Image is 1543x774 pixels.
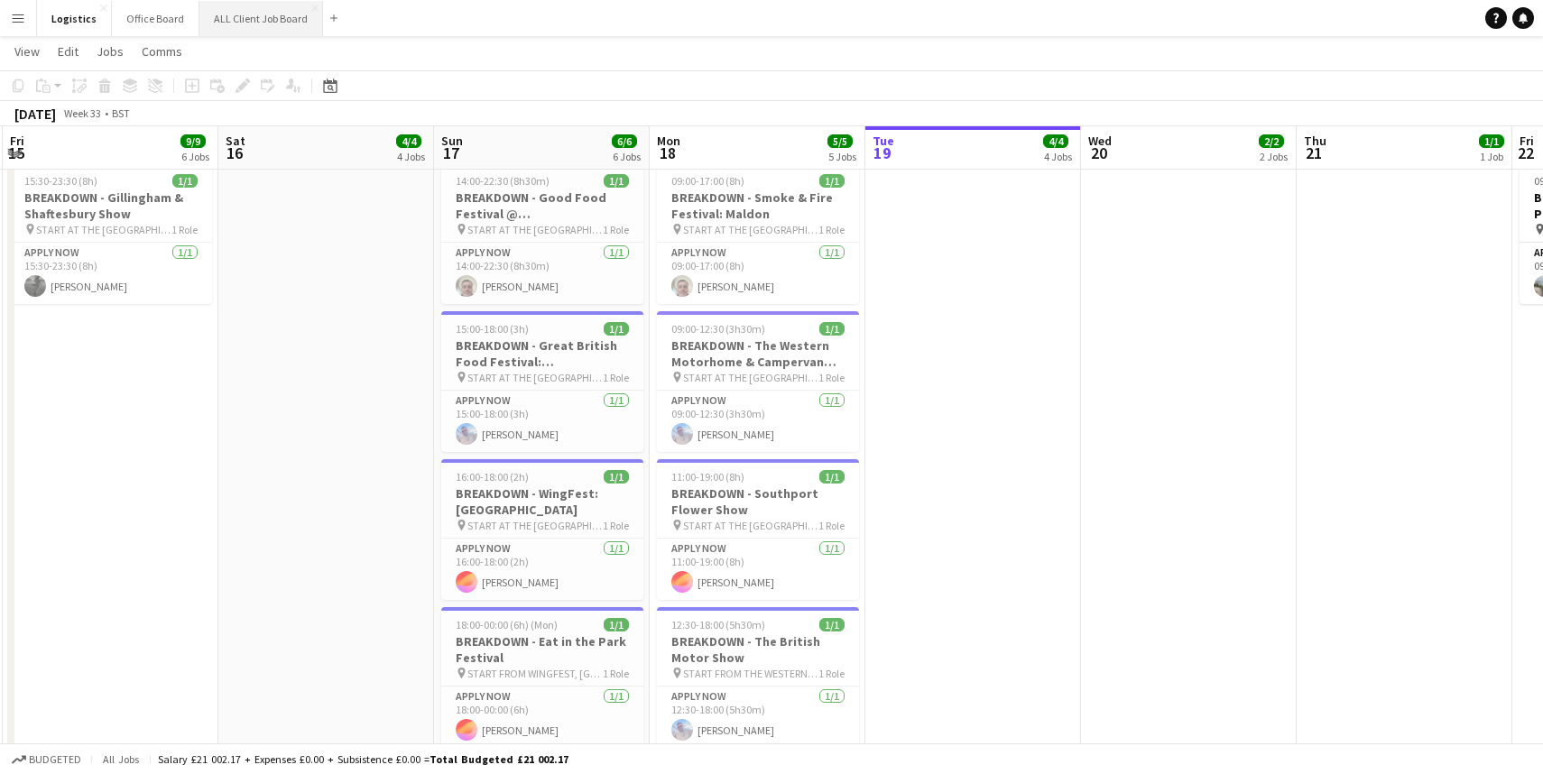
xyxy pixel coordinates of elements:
h3: BREAKDOWN - Eat in the Park Festival [441,633,643,666]
app-card-role: APPLY NOW1/115:00-18:00 (3h)[PERSON_NAME] [441,391,643,452]
span: 11:00-19:00 (8h) [671,470,744,484]
span: START AT THE [GEOGRAPHIC_DATA] [467,371,603,384]
span: 18:00-00:00 (6h) (Mon) [456,618,558,631]
span: Sun [441,133,463,149]
span: START FROM THE WESTERN MOTORHOME & CARAVAN SHOW [683,667,818,680]
span: Comms [142,43,182,60]
app-job-card: 09:00-17:00 (8h)1/1BREAKDOWN - Smoke & Fire Festival: Maldon START AT THE [GEOGRAPHIC_DATA]1 Role... [657,163,859,304]
span: 1/1 [819,322,845,336]
h3: BREAKDOWN - Good Food Festival @ [GEOGRAPHIC_DATA] [441,189,643,222]
span: 1/1 [604,618,629,631]
span: 09:00-17:00 (8h) [671,174,744,188]
span: Sat [226,133,245,149]
app-card-role: APPLY NOW1/118:00-00:00 (6h)[PERSON_NAME] [441,686,643,748]
app-card-role: APPLY NOW1/115:30-23:30 (8h)[PERSON_NAME] [10,243,212,304]
div: Salary £21 002.17 + Expenses £0.00 + Subsistence £0.00 = [158,752,568,766]
span: 17 [439,143,463,163]
span: 22 [1517,143,1534,163]
span: 1 Role [818,519,845,532]
h3: BREAKDOWN - Gillingham & Shaftesbury Show [10,189,212,222]
h3: BREAKDOWN - The Western Motorhome & Campervan Show [657,337,859,370]
span: 4/4 [396,134,421,148]
div: 1 Job [1480,150,1503,163]
div: 4 Jobs [1044,150,1072,163]
a: Comms [134,40,189,63]
span: Mon [657,133,680,149]
span: 1 Role [171,223,198,236]
app-job-card: 09:00-12:30 (3h30m)1/1BREAKDOWN - The Western Motorhome & Campervan Show START AT THE [GEOGRAPHIC... [657,311,859,452]
app-card-role: APPLY NOW1/109:00-12:30 (3h30m)[PERSON_NAME] [657,391,859,452]
span: 1 Role [603,371,629,384]
span: 1 Role [818,667,845,680]
span: START AT THE [GEOGRAPHIC_DATA] [683,519,818,532]
span: 1/1 [819,174,845,188]
button: Office Board [112,1,199,36]
app-card-role: APPLY NOW1/116:00-18:00 (2h)[PERSON_NAME] [441,539,643,600]
span: Jobs [97,43,124,60]
h3: BREAKDOWN - Great British Food Festival: [GEOGRAPHIC_DATA][PERSON_NAME] [441,337,643,370]
span: 09:00-12:30 (3h30m) [671,322,765,336]
app-job-card: 18:00-00:00 (6h) (Mon)1/1BREAKDOWN - Eat in the Park Festival START FROM WINGFEST, [GEOGRAPHIC_DA... [441,607,643,748]
app-card-role: APPLY NOW1/114:00-22:30 (8h30m)[PERSON_NAME] [441,243,643,304]
span: 1/1 [604,322,629,336]
span: Wed [1088,133,1112,149]
span: 1/1 [172,174,198,188]
span: 12:30-18:00 (5h30m) [671,618,765,631]
span: 4/4 [1043,134,1068,148]
span: 20 [1086,143,1112,163]
span: All jobs [99,752,143,766]
button: ALL Client Job Board [199,1,323,36]
div: BST [112,106,130,120]
div: 6 Jobs [181,150,209,163]
span: 1/1 [819,618,845,631]
div: 4 Jobs [397,150,425,163]
app-job-card: 11:00-19:00 (8h)1/1BREAKDOWN - Southport Flower Show START AT THE [GEOGRAPHIC_DATA]1 RoleAPPLY NO... [657,459,859,600]
span: 15:30-23:30 (8h) [24,174,97,188]
app-job-card: 15:00-18:00 (3h)1/1BREAKDOWN - Great British Food Festival: [GEOGRAPHIC_DATA][PERSON_NAME] START ... [441,311,643,452]
a: Jobs [89,40,131,63]
span: 1 Role [603,223,629,236]
span: Thu [1304,133,1326,149]
span: Tue [873,133,894,149]
app-job-card: 16:00-18:00 (2h)1/1BREAKDOWN - WingFest: [GEOGRAPHIC_DATA] START AT THE [GEOGRAPHIC_DATA]1 RoleAP... [441,459,643,600]
div: 2 Jobs [1260,150,1288,163]
span: START AT THE [GEOGRAPHIC_DATA] [36,223,171,236]
app-card-role: APPLY NOW1/112:30-18:00 (5h30m)[PERSON_NAME] [657,686,859,748]
span: 21 [1301,143,1326,163]
span: 1/1 [1479,134,1504,148]
span: 9/9 [180,134,206,148]
h3: BREAKDOWN - Smoke & Fire Festival: Maldon [657,189,859,222]
button: Budgeted [9,750,84,769]
span: 15:00-18:00 (3h) [456,322,529,336]
span: 1/1 [604,470,629,484]
span: 19 [870,143,894,163]
button: Logistics [37,1,112,36]
span: 5/5 [827,134,853,148]
span: Week 33 [60,106,105,120]
span: 6/6 [612,134,637,148]
span: START AT THE [GEOGRAPHIC_DATA] [467,223,603,236]
app-job-card: 15:30-23:30 (8h)1/1BREAKDOWN - Gillingham & Shaftesbury Show START AT THE [GEOGRAPHIC_DATA]1 Role... [10,163,212,304]
app-job-card: 14:00-22:30 (8h30m)1/1BREAKDOWN - Good Food Festival @ [GEOGRAPHIC_DATA] START AT THE [GEOGRAPHIC... [441,163,643,304]
span: 18 [654,143,680,163]
span: Fri [10,133,24,149]
span: Budgeted [29,753,81,766]
span: 16:00-18:00 (2h) [456,470,529,484]
span: 1 Role [603,667,629,680]
span: START AT THE [GEOGRAPHIC_DATA] [467,519,603,532]
span: 1 Role [818,223,845,236]
span: View [14,43,40,60]
span: START AT THE [GEOGRAPHIC_DATA] [683,371,818,384]
app-job-card: 12:30-18:00 (5h30m)1/1BREAKDOWN - The British Motor Show START FROM THE WESTERN MOTORHOME & CARAV... [657,607,859,748]
span: START FROM WINGFEST, [GEOGRAPHIC_DATA] [467,667,603,680]
span: 16 [223,143,245,163]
